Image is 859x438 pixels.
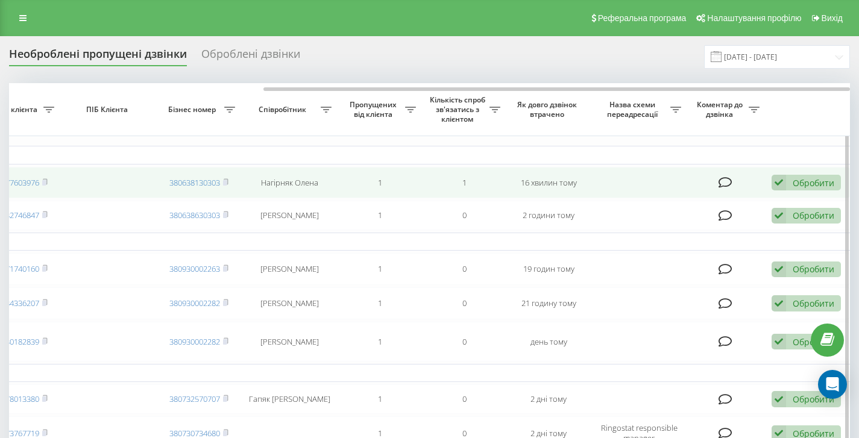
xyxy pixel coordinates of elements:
td: Нагірняк Олена [241,167,338,199]
td: 0 [422,201,506,230]
td: 1 [338,253,422,285]
span: Коментар до дзвінка [693,100,749,119]
a: 380930002282 [169,298,220,308]
span: ПІБ Клієнта [71,105,146,114]
td: 19 годин тому [506,253,591,285]
div: Обробити [793,210,834,221]
td: 0 [422,384,506,414]
td: 2 години тому [506,201,591,230]
td: 0 [422,287,506,319]
div: Обробити [793,177,834,189]
span: Кількість спроб зв'язатись з клієнтом [428,95,489,124]
td: 1 [338,201,422,230]
td: 0 [422,322,506,361]
td: Гапяк [PERSON_NAME] [241,384,338,414]
a: 380732570707 [169,393,220,404]
td: 1 [338,322,422,361]
td: день тому [506,322,591,361]
div: Обробити [793,298,834,309]
td: 1 [338,384,422,414]
a: 380930002263 [169,263,220,274]
div: Необроблені пропущені дзвінки [9,48,187,66]
span: Пропущених від клієнта [344,100,405,119]
span: Реферальна програма [598,13,687,23]
td: [PERSON_NAME] [241,322,338,361]
td: 21 годину тому [506,287,591,319]
span: Бізнес номер [163,105,224,114]
div: Оброблені дзвінки [201,48,300,66]
td: 16 хвилин тому [506,167,591,199]
div: Обробити [793,263,834,275]
td: [PERSON_NAME] [241,287,338,319]
div: Open Intercom Messenger [818,370,847,399]
a: 380638630303 [169,210,220,221]
div: Обробити [793,393,834,405]
span: Назва схеми переадресації [597,100,670,119]
td: 1 [338,287,422,319]
td: 0 [422,253,506,285]
a: 380638130303 [169,177,220,188]
td: 2 дні тому [506,384,591,414]
a: 380930002282 [169,336,220,347]
td: [PERSON_NAME] [241,253,338,285]
span: Вихід [822,13,843,23]
div: Обробити [793,336,834,348]
span: Співробітник [247,105,321,114]
span: Як довго дзвінок втрачено [516,100,581,119]
td: [PERSON_NAME] [241,201,338,230]
td: 1 [422,167,506,199]
span: Налаштування профілю [707,13,801,23]
td: 1 [338,167,422,199]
